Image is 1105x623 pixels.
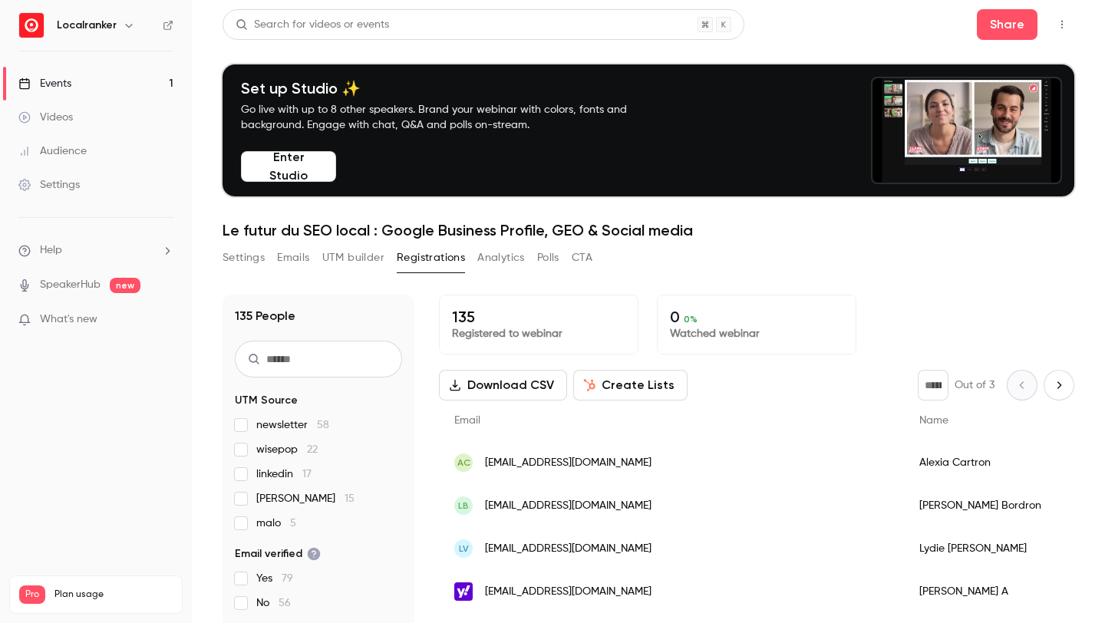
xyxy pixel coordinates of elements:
button: CTA [572,246,592,270]
div: Lydie [PERSON_NAME] [904,527,1096,570]
li: help-dropdown-opener [18,242,173,259]
img: yahoo.fr [454,582,473,601]
span: 58 [317,420,329,430]
span: Name [919,415,948,426]
button: Settings [223,246,265,270]
span: Help [40,242,62,259]
span: Email verified [235,546,321,562]
span: Pro [19,585,45,604]
span: Yes [256,571,293,586]
div: Search for videos or events [236,17,389,33]
span: 0 % [684,314,698,325]
span: [EMAIL_ADDRESS][DOMAIN_NAME] [485,455,651,471]
span: 5 [290,518,296,529]
span: AC [457,456,470,470]
span: UTM Source [235,393,298,408]
h6: Localranker [57,18,117,33]
button: Registrations [397,246,465,270]
span: 17 [302,469,312,480]
button: Download CSV [439,370,567,400]
h4: Set up Studio ✨ [241,79,663,97]
span: [EMAIL_ADDRESS][DOMAIN_NAME] [485,584,651,600]
span: Plan usage [54,588,173,601]
button: Polls [537,246,559,270]
button: Create Lists [573,370,688,400]
div: Audience [18,143,87,159]
span: malo [256,516,296,531]
button: Next page [1044,370,1074,400]
button: Enter Studio [241,151,336,182]
span: [EMAIL_ADDRESS][DOMAIN_NAME] [485,498,651,514]
span: new [110,278,140,293]
span: LV [459,542,469,555]
a: SpeakerHub [40,277,101,293]
button: Share [977,9,1037,40]
p: 0 [670,308,843,326]
button: UTM builder [322,246,384,270]
div: Videos [18,110,73,125]
h1: 135 People [235,307,295,325]
div: Alexia Cartron [904,441,1096,484]
span: What's new [40,311,97,328]
img: Localranker [19,13,44,38]
button: Analytics [477,246,525,270]
button: Emails [277,246,309,270]
p: Watched webinar [670,326,843,341]
div: Events [18,76,71,91]
p: Go live with up to 8 other speakers. Brand your webinar with colors, fonts and background. Engage... [241,102,663,133]
span: wisepop [256,442,318,457]
span: 22 [307,444,318,455]
span: 15 [345,493,355,504]
span: LB [458,499,469,513]
div: [PERSON_NAME] Bordron [904,484,1096,527]
p: Registered to webinar [452,326,625,341]
span: No [256,595,291,611]
span: [PERSON_NAME] [256,491,355,506]
span: [EMAIL_ADDRESS][DOMAIN_NAME] [485,541,651,557]
div: [PERSON_NAME] A [904,570,1096,613]
p: Out of 3 [955,377,995,393]
p: 135 [452,308,625,326]
span: newsletter [256,417,329,433]
div: Settings [18,177,80,193]
span: 79 [282,573,293,584]
h1: Le futur du SEO local : Google Business Profile, GEO & Social media [223,221,1074,239]
span: 56 [279,598,291,608]
span: Email [454,415,480,426]
span: linkedin [256,466,312,482]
